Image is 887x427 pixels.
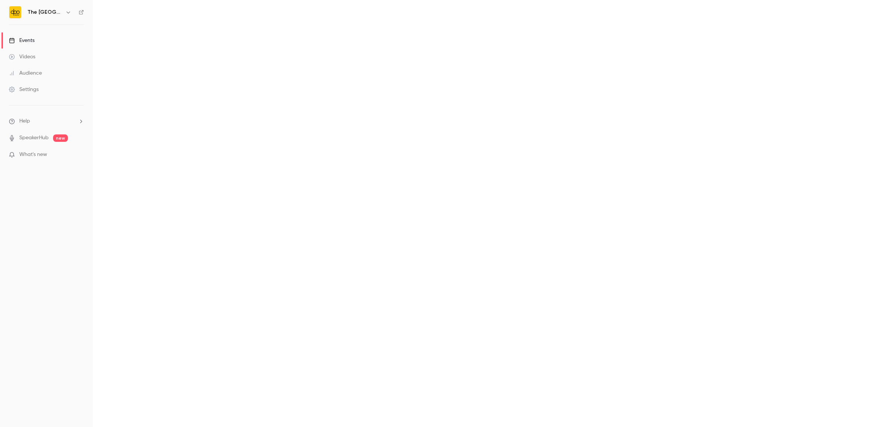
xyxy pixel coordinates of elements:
[9,69,42,77] div: Audience
[9,6,21,18] img: The DPO Centre
[27,9,62,16] h6: The [GEOGRAPHIC_DATA]
[19,151,47,159] span: What's new
[19,134,49,142] a: SpeakerHub
[53,134,68,142] span: new
[9,86,39,93] div: Settings
[19,117,30,125] span: Help
[9,37,35,44] div: Events
[9,117,84,125] li: help-dropdown-opener
[9,53,35,61] div: Videos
